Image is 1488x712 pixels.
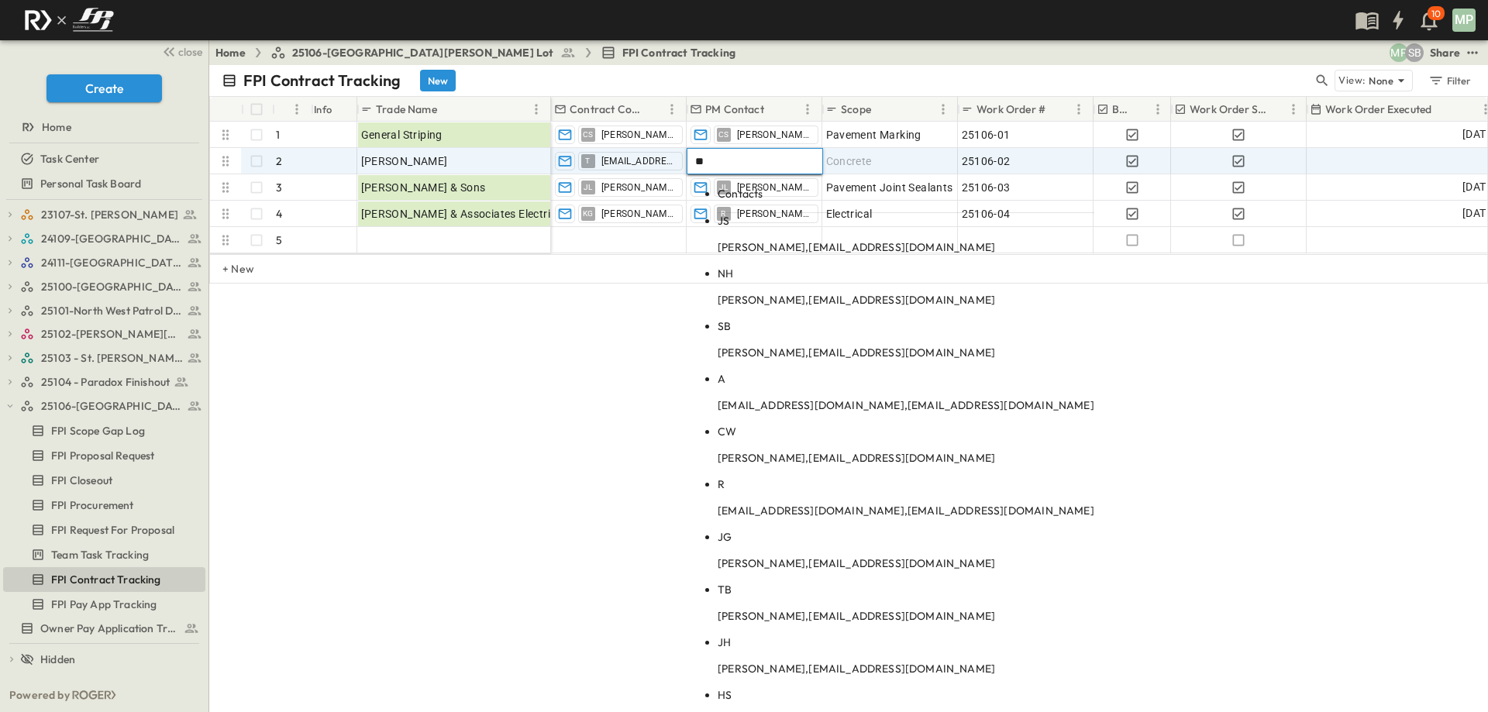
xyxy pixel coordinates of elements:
span: [EMAIL_ADDRESS][DOMAIN_NAME] [908,504,1094,518]
div: Sterling Barnett (sterling@fpibuilders.com) [1405,43,1424,62]
a: FPI Pay App Tracking [3,593,202,615]
div: Team Task Trackingtest [3,542,205,567]
span: Home [42,119,71,135]
button: Menu [663,100,681,119]
span: FPI Procurement [51,497,134,513]
p: 5 [276,232,282,248]
span: Task Center [40,151,99,167]
span: JH [718,635,731,649]
button: Menu [1149,100,1167,119]
p: Contract Contact [570,101,642,117]
div: Owner Pay Application Trackingtest [3,616,205,641]
p: Work Order Executed [1325,101,1431,117]
a: FPI Proposal Request [3,445,202,466]
button: Sort [767,101,784,118]
button: test [1463,43,1482,62]
div: FPI Pay App Trackingtest [3,592,205,617]
span: 25101-North West Patrol Division [41,303,183,318]
span: FPI Contract Tracking [622,45,736,60]
span: 25106-St. Andrews Parking Lot [41,398,183,414]
p: Trade Name [376,101,437,117]
div: FPI Closeouttest [3,468,205,493]
button: Filter [1422,70,1476,91]
div: Info [311,97,357,122]
button: New [420,70,456,91]
span: [PERSON_NAME] [601,181,676,194]
div: Share [1430,45,1460,60]
a: 25103 - St. [PERSON_NAME] Phase 2 [20,347,202,369]
span: 25106-01 [962,127,1011,143]
div: 25100-Vanguard Prep Schooltest [3,274,205,299]
img: c8d7d1ed905e502e8f77bf7063faec64e13b34fdb1f2bdd94b0e311fc34f8000.png [19,4,119,36]
button: MP [1451,7,1477,33]
p: 10 [1431,8,1441,20]
div: Filter [1428,72,1472,89]
span: [EMAIL_ADDRESS][DOMAIN_NAME] [808,451,995,465]
p: + New [222,261,232,277]
div: FPI Request For Proposaltest [3,518,205,542]
div: Personal Task Boardtest [3,171,205,196]
div: 25103 - St. [PERSON_NAME] Phase 2test [3,346,205,370]
p: [PERSON_NAME], [718,239,1094,255]
span: SB [718,319,731,333]
p: [EMAIL_ADDRESS][DOMAIN_NAME], [718,397,1094,413]
p: 2 [276,153,282,169]
span: close [178,44,202,60]
button: Sort [1272,101,1289,118]
span: [EMAIL_ADDRESS][DOMAIN_NAME] [808,293,995,307]
span: CW [718,425,736,439]
span: [EMAIL_ADDRESS][DOMAIN_NAME] [601,155,676,167]
button: Menu [1069,100,1088,119]
a: Team Task Tracking [3,544,202,566]
a: FPI Request For Proposal [3,519,202,541]
a: FPI Contract Tracking [601,45,736,60]
p: 1 [276,127,280,143]
span: Owner Pay Application Tracking [40,621,177,636]
p: [PERSON_NAME], [718,345,1094,360]
p: None [1369,73,1393,88]
p: [PERSON_NAME], [718,555,1094,571]
p: 4 [276,206,282,222]
button: Create [46,74,162,102]
span: JL [584,187,593,187]
span: [PERSON_NAME] [601,208,676,220]
div: FPI Proposal Requesttest [3,443,205,468]
div: 25106-St. Andrews Parking Lottest [3,394,205,418]
a: FPI Closeout [3,470,202,491]
div: 23107-St. [PERSON_NAME]test [3,202,205,227]
span: General Striping [361,127,443,143]
a: FPI Contract Tracking [3,569,202,590]
button: Sort [1435,101,1452,118]
div: Info [314,88,332,131]
button: Sort [1136,101,1153,118]
div: 24111-[GEOGRAPHIC_DATA]test [3,250,205,275]
button: close [156,40,205,62]
a: 24109-St. Teresa of Calcutta Parish Hall [20,228,202,249]
p: FPI Contract Tracking [243,70,401,91]
span: 25103 - St. [PERSON_NAME] Phase 2 [41,350,183,366]
p: [PERSON_NAME], [718,608,1094,624]
div: # [272,97,311,122]
span: R [718,477,725,491]
button: Menu [1284,100,1303,119]
a: 25106-St. Andrews Parking Lot [20,395,202,417]
a: FPI Procurement [3,494,202,516]
span: CS [718,134,729,135]
span: JG [718,530,732,544]
div: FPI Scope Gap Logtest [3,418,205,443]
a: 25102-Christ The Redeemer Anglican Church [20,323,202,345]
span: T [585,160,590,161]
p: [PERSON_NAME], [718,661,1094,676]
button: Menu [934,100,952,119]
span: [PERSON_NAME] [361,153,448,169]
span: [PERSON_NAME] & Sons [361,180,486,195]
button: Sort [646,101,663,118]
span: CS [583,134,594,135]
nav: breadcrumbs [215,45,745,60]
span: FPI Contract Tracking [51,572,161,587]
p: Work Order Sent [1190,101,1269,117]
button: Sort [278,101,295,118]
a: 25106-[GEOGRAPHIC_DATA][PERSON_NAME] Lot [270,45,576,60]
span: [EMAIL_ADDRESS][DOMAIN_NAME] [808,346,995,359]
span: Concrete [826,153,872,169]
